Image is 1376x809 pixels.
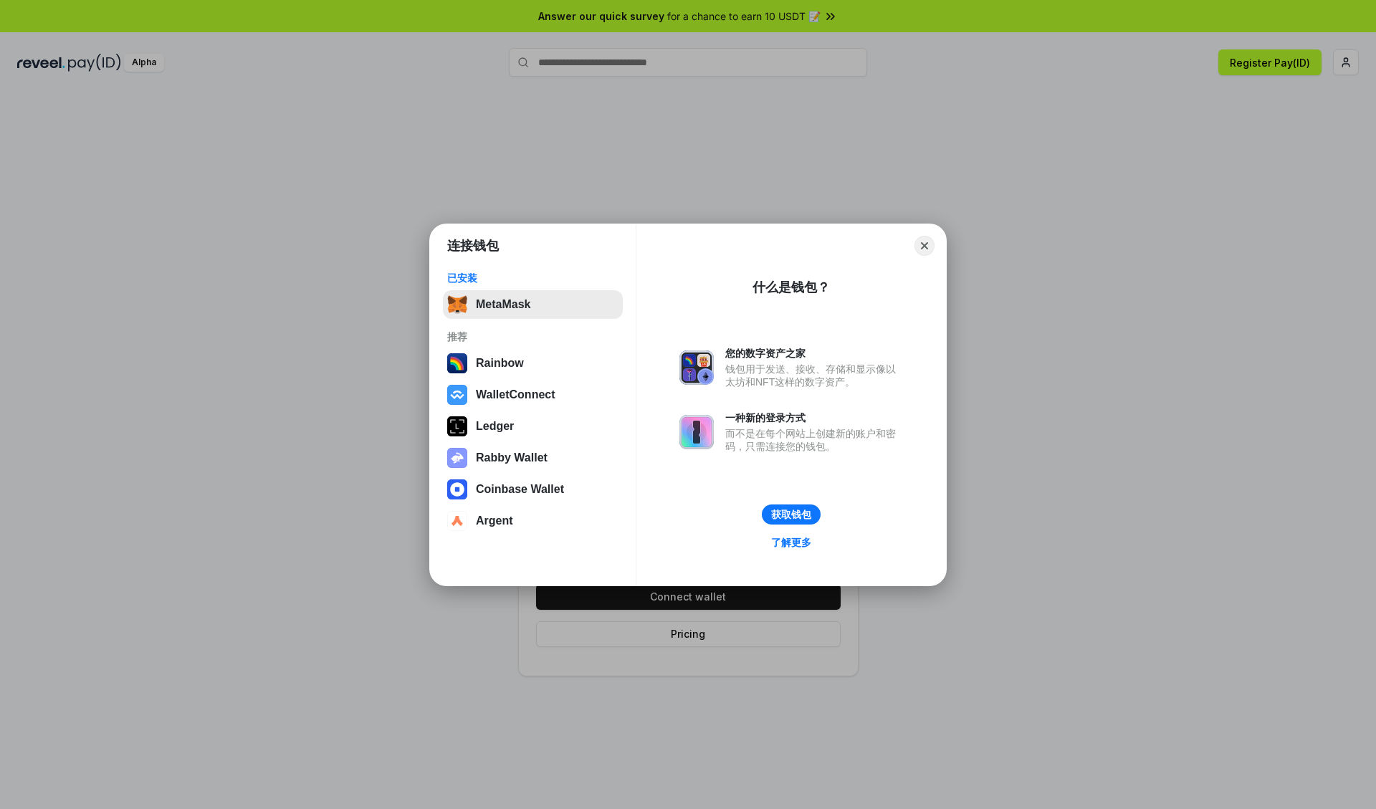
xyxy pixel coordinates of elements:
[725,427,903,453] div: 而不是在每个网站上创建新的账户和密码，只需连接您的钱包。
[771,536,811,549] div: 了解更多
[725,347,903,360] div: 您的数字资产之家
[447,448,467,468] img: svg+xml,%3Csvg%20xmlns%3D%22http%3A%2F%2Fwww.w3.org%2F2000%2Fsvg%22%20fill%3D%22none%22%20viewBox...
[752,279,830,296] div: 什么是钱包？
[447,385,467,405] img: svg+xml,%3Csvg%20width%3D%2228%22%20height%3D%2228%22%20viewBox%3D%220%200%2028%2028%22%20fill%3D...
[443,412,623,441] button: Ledger
[725,363,903,388] div: 钱包用于发送、接收、存储和显示像以太坊和NFT这样的数字资产。
[443,290,623,319] button: MetaMask
[725,411,903,424] div: 一种新的登录方式
[447,416,467,436] img: svg+xml,%3Csvg%20xmlns%3D%22http%3A%2F%2Fwww.w3.org%2F2000%2Fsvg%22%20width%3D%2228%22%20height%3...
[476,483,564,496] div: Coinbase Wallet
[443,380,623,409] button: WalletConnect
[762,504,821,525] button: 获取钱包
[443,349,623,378] button: Rainbow
[771,508,811,521] div: 获取钱包
[447,330,618,343] div: 推荐
[476,451,548,464] div: Rabby Wallet
[476,357,524,370] div: Rainbow
[447,295,467,315] img: svg+xml,%3Csvg%20fill%3D%22none%22%20height%3D%2233%22%20viewBox%3D%220%200%2035%2033%22%20width%...
[763,533,820,552] a: 了解更多
[914,236,935,256] button: Close
[447,237,499,254] h1: 连接钱包
[443,444,623,472] button: Rabby Wallet
[447,353,467,373] img: svg+xml,%3Csvg%20width%3D%22120%22%20height%3D%22120%22%20viewBox%3D%220%200%20120%20120%22%20fil...
[476,298,530,311] div: MetaMask
[447,479,467,499] img: svg+xml,%3Csvg%20width%3D%2228%22%20height%3D%2228%22%20viewBox%3D%220%200%2028%2028%22%20fill%3D...
[476,420,514,433] div: Ledger
[443,507,623,535] button: Argent
[476,388,555,401] div: WalletConnect
[679,415,714,449] img: svg+xml,%3Csvg%20xmlns%3D%22http%3A%2F%2Fwww.w3.org%2F2000%2Fsvg%22%20fill%3D%22none%22%20viewBox...
[476,514,513,527] div: Argent
[679,350,714,385] img: svg+xml,%3Csvg%20xmlns%3D%22http%3A%2F%2Fwww.w3.org%2F2000%2Fsvg%22%20fill%3D%22none%22%20viewBox...
[447,511,467,531] img: svg+xml,%3Csvg%20width%3D%2228%22%20height%3D%2228%22%20viewBox%3D%220%200%2028%2028%22%20fill%3D...
[447,272,618,284] div: 已安装
[443,475,623,504] button: Coinbase Wallet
